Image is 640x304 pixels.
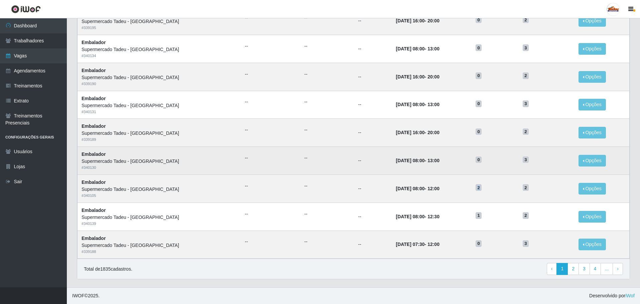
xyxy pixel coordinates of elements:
button: Opções [579,239,606,250]
span: 0 [476,44,482,51]
ul: -- [304,98,350,105]
strong: - [396,214,439,219]
div: Supermercado Tadeu - [GEOGRAPHIC_DATA] [82,242,237,249]
div: # 340134 [82,53,237,59]
time: 12:30 [427,214,439,219]
a: 2 [567,263,579,275]
button: Opções [579,99,606,110]
span: 0 [476,17,482,23]
span: › [617,266,619,271]
button: Opções [579,211,606,223]
span: 0 [476,72,482,79]
td: -- [354,147,392,175]
strong: - [396,46,439,51]
div: # 339189 [82,137,237,142]
td: -- [354,7,392,35]
a: Next [613,263,623,275]
td: -- [354,203,392,231]
time: 20:00 [427,74,439,79]
ul: -- [245,43,296,50]
div: # 340130 [82,165,237,171]
div: Supermercado Tadeu - [GEOGRAPHIC_DATA] [82,102,237,109]
strong: - [396,130,439,135]
time: [DATE] 07:30 [396,242,424,247]
div: Supermercado Tadeu - [GEOGRAPHIC_DATA] [82,74,237,81]
a: Previous [547,263,557,275]
strong: Embalador [82,40,106,45]
time: 13:00 [427,102,439,107]
a: 4 [590,263,601,275]
button: Opções [579,43,606,55]
strong: - [396,242,439,247]
time: [DATE] 08:00 [396,46,424,51]
time: [DATE] 08:00 [396,102,424,107]
time: [DATE] 16:00 [396,18,424,23]
time: [DATE] 16:00 [396,130,424,135]
span: Desenvolvido por [589,292,635,299]
p: Total de 1835 cadastros. [84,266,132,273]
span: © 2025 . [72,292,100,299]
span: IWOF [72,293,85,298]
strong: - [396,186,439,191]
ul: -- [304,43,350,50]
div: Supermercado Tadeu - [GEOGRAPHIC_DATA] [82,214,237,221]
time: 12:00 [427,242,439,247]
strong: Embalador [82,208,106,213]
ul: -- [304,126,350,133]
td: -- [354,63,392,91]
span: 2 [523,184,529,191]
ul: -- [245,71,296,78]
span: 2 [523,72,529,79]
span: 3 [523,100,529,107]
ul: -- [245,211,296,218]
span: 2 [523,128,529,135]
button: Opções [579,183,606,195]
span: ‹ [551,266,553,271]
ul: -- [245,126,296,133]
div: Supermercado Tadeu - [GEOGRAPHIC_DATA] [82,130,237,137]
time: 13:00 [427,46,439,51]
time: [DATE] 08:00 [396,214,424,219]
ul: -- [245,155,296,162]
strong: Embalador [82,68,106,73]
div: # 340131 [82,109,237,115]
time: [DATE] 16:00 [396,74,424,79]
div: # 339188 [82,249,237,255]
span: 0 [476,100,482,107]
span: 3 [523,157,529,163]
span: 0 [476,128,482,135]
time: 20:00 [427,18,439,23]
span: 0 [476,157,482,163]
span: 0 [476,240,482,247]
ul: -- [304,238,350,245]
a: 1 [556,263,568,275]
a: 3 [579,263,590,275]
time: [DATE] 08:00 [396,186,424,191]
ul: -- [304,211,350,218]
strong: - [396,102,439,107]
strong: - [396,74,439,79]
div: # 339190 [82,81,237,87]
strong: Embalador [82,236,106,241]
td: -- [354,35,392,63]
ul: -- [245,98,296,105]
button: Opções [579,127,606,138]
time: 20:00 [427,130,439,135]
button: Opções [579,15,606,27]
span: 3 [523,44,529,51]
strong: Embalador [82,96,106,101]
time: 12:00 [427,186,439,191]
span: 2 [476,184,482,191]
img: CoreUI Logo [11,5,41,13]
div: # 339195 [82,25,237,31]
ul: -- [304,183,350,190]
strong: Embalador [82,123,106,129]
div: # 340105 [82,193,237,199]
td: -- [354,119,392,147]
nav: pagination [547,263,623,275]
span: 2 [523,212,529,219]
div: Supermercado Tadeu - [GEOGRAPHIC_DATA] [82,158,237,165]
time: [DATE] 08:00 [396,158,424,163]
strong: - [396,18,439,23]
strong: Embalador [82,151,106,157]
